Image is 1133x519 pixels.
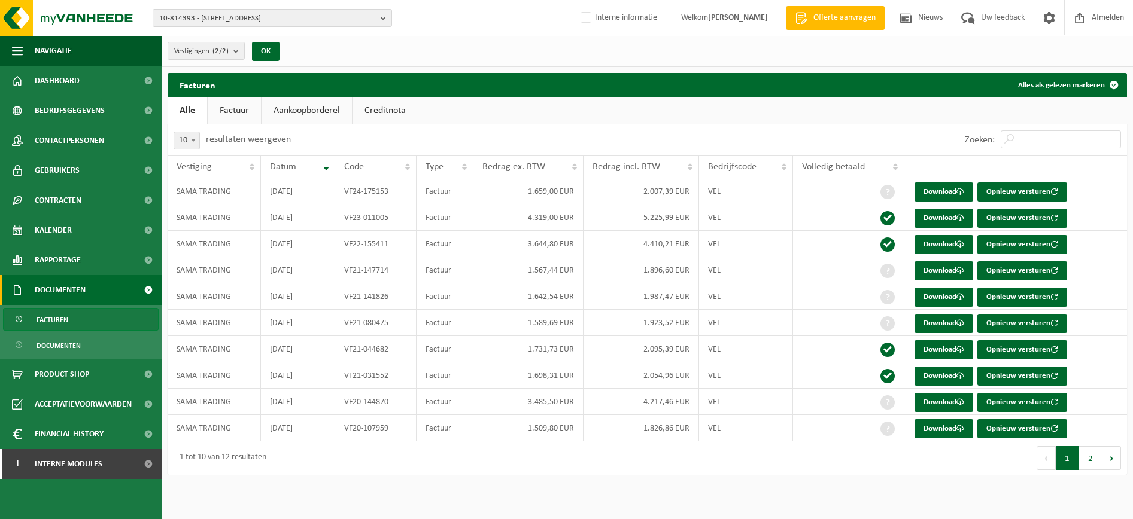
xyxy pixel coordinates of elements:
td: 1.567,44 EUR [473,257,583,283]
span: Vestiging [177,162,212,172]
td: 1.896,60 EUR [584,257,700,283]
span: Kalender [35,215,72,245]
button: Opnieuw versturen [977,209,1067,228]
a: Download [915,209,973,228]
button: Opnieuw versturen [977,393,1067,412]
button: 1 [1056,446,1079,470]
td: [DATE] [261,362,335,389]
td: SAMA TRADING [168,178,261,204]
button: Previous [1037,446,1056,470]
td: 1.698,31 EUR [473,362,583,389]
button: Vestigingen(2/2) [168,42,245,60]
span: Vestigingen [174,42,229,60]
span: Gebruikers [35,155,80,185]
td: 4.217,46 EUR [584,389,700,415]
td: [DATE] [261,389,335,415]
a: Download [915,182,973,202]
button: Opnieuw versturen [977,261,1067,280]
td: VF23-011005 [335,204,417,231]
td: SAMA TRADING [168,283,261,310]
span: Documenten [37,334,81,357]
button: 2 [1079,446,1102,470]
td: VF21-080475 [335,310,417,336]
a: Download [915,288,973,307]
td: SAMA TRADING [168,415,261,441]
span: Product Shop [35,359,89,389]
td: VF22-155411 [335,231,417,257]
span: Financial History [35,419,104,449]
span: Facturen [37,309,68,331]
a: Download [915,393,973,412]
td: [DATE] [261,336,335,362]
td: 2.095,39 EUR [584,336,700,362]
td: VEL [699,310,792,336]
a: Factuur [208,97,261,124]
td: [DATE] [261,257,335,283]
td: 1.509,80 EUR [473,415,583,441]
label: resultaten weergeven [206,135,291,144]
td: [DATE] [261,204,335,231]
td: SAMA TRADING [168,389,261,415]
td: 1.731,73 EUR [473,336,583,362]
td: SAMA TRADING [168,362,261,389]
td: [DATE] [261,283,335,310]
td: Factuur [417,283,473,310]
td: 5.225,99 EUR [584,204,700,231]
a: Download [915,340,973,359]
td: 4.410,21 EUR [584,231,700,257]
td: 2.054,96 EUR [584,362,700,389]
td: VF21-031552 [335,362,417,389]
td: VF20-107959 [335,415,417,441]
td: Factuur [417,336,473,362]
td: SAMA TRADING [168,336,261,362]
td: [DATE] [261,415,335,441]
label: Interne informatie [578,9,657,27]
span: Interne modules [35,449,102,479]
count: (2/2) [212,47,229,55]
button: Opnieuw versturen [977,367,1067,386]
td: Factuur [417,204,473,231]
td: Factuur [417,362,473,389]
td: 1.923,52 EUR [584,310,700,336]
button: Opnieuw versturen [977,340,1067,359]
td: SAMA TRADING [168,310,261,336]
span: Navigatie [35,36,72,66]
span: Documenten [35,275,86,305]
a: Aankoopborderel [262,97,352,124]
td: VEL [699,389,792,415]
td: SAMA TRADING [168,231,261,257]
td: 4.319,00 EUR [473,204,583,231]
span: Code [344,162,364,172]
td: Factuur [417,257,473,283]
span: Offerte aanvragen [810,12,879,24]
span: Datum [270,162,296,172]
td: VEL [699,362,792,389]
span: Rapportage [35,245,81,275]
button: 10-814393 - [STREET_ADDRESS] [153,9,392,27]
td: Factuur [417,178,473,204]
td: [DATE] [261,178,335,204]
td: VF21-141826 [335,283,417,310]
a: Offerte aanvragen [786,6,885,30]
td: Factuur [417,389,473,415]
td: Factuur [417,231,473,257]
a: Download [915,367,973,386]
span: Bedrag incl. BTW [593,162,660,172]
button: OK [252,42,280,61]
td: VF24-175153 [335,178,417,204]
td: VF20-144870 [335,389,417,415]
td: VEL [699,257,792,283]
a: Documenten [3,334,159,356]
td: VEL [699,336,792,362]
td: SAMA TRADING [168,257,261,283]
span: Dashboard [35,66,80,96]
span: 10 [174,132,199,149]
td: VEL [699,204,792,231]
td: VF21-147714 [335,257,417,283]
td: [DATE] [261,310,335,336]
td: SAMA TRADING [168,204,261,231]
a: Alle [168,97,207,124]
a: Download [915,419,973,438]
button: Opnieuw versturen [977,235,1067,254]
strong: [PERSON_NAME] [708,13,768,22]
